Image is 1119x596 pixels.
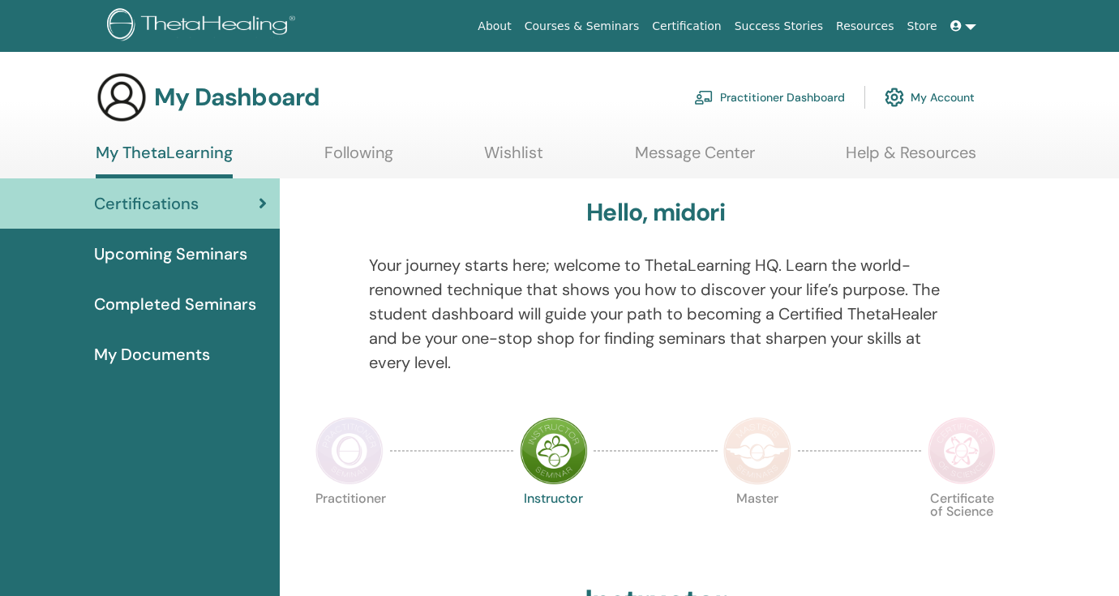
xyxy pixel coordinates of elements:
[885,79,975,115] a: My Account
[315,417,384,485] img: Practitioner
[694,90,714,105] img: chalkboard-teacher.svg
[484,143,543,174] a: Wishlist
[94,342,210,367] span: My Documents
[885,84,904,111] img: cog.svg
[728,11,830,41] a: Success Stories
[471,11,517,41] a: About
[723,417,791,485] img: Master
[94,242,247,266] span: Upcoming Seminars
[846,143,976,174] a: Help & Resources
[518,11,646,41] a: Courses & Seminars
[96,71,148,123] img: generic-user-icon.jpg
[928,417,996,485] img: Certificate of Science
[635,143,755,174] a: Message Center
[694,79,845,115] a: Practitioner Dashboard
[520,492,588,560] p: Instructor
[928,492,996,560] p: Certificate of Science
[369,253,942,375] p: Your journey starts here; welcome to ThetaLearning HQ. Learn the world-renowned technique that sh...
[324,143,393,174] a: Following
[830,11,901,41] a: Resources
[154,83,319,112] h3: My Dashboard
[96,143,233,178] a: My ThetaLearning
[94,292,256,316] span: Completed Seminars
[901,11,944,41] a: Store
[315,492,384,560] p: Practitioner
[645,11,727,41] a: Certification
[586,198,725,227] h3: Hello, midori
[94,191,199,216] span: Certifications
[107,8,301,45] img: logo.png
[723,492,791,560] p: Master
[520,417,588,485] img: Instructor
